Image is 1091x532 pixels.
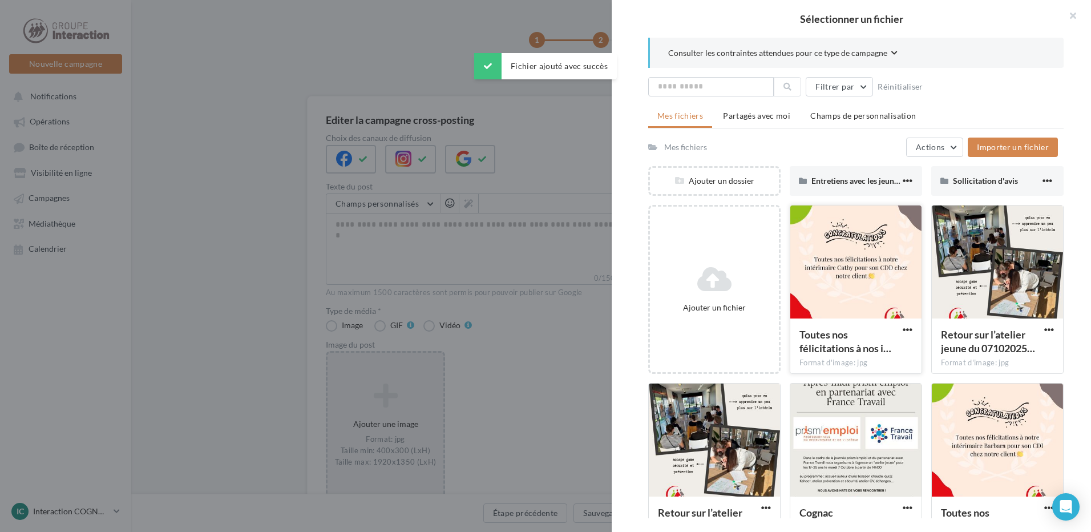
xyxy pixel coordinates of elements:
[977,142,1049,152] span: Importer un fichier
[630,14,1073,24] h2: Sélectionner un fichier
[474,53,617,79] div: Fichier ajouté avec succès
[811,176,972,186] span: Entretiens avec les jeunes de la mission locale
[968,138,1058,157] button: Importer un fichier
[654,302,774,313] div: Ajouter un fichier
[806,77,873,96] button: Filtrer par
[668,47,887,59] span: Consulter les contraintes attendues pour ce type de campagne
[916,142,944,152] span: Actions
[1052,493,1080,521] div: Open Intercom Messenger
[953,176,1018,186] span: Sollicitation d'avis
[810,111,916,120] span: Champs de personnalisation
[664,142,707,153] div: Mes fichiers
[723,111,790,120] span: Partagés avec moi
[941,358,1054,368] div: Format d'image: jpg
[799,358,912,368] div: Format d'image: jpg
[873,80,928,94] button: Réinitialiser
[668,47,898,61] button: Consulter les contraintes attendues pour ce type de campagne
[650,175,779,187] div: Ajouter un dossier
[906,138,963,157] button: Actions
[799,328,891,354] span: Toutes nos félicitations à nos intérimaires Cinthia et Géraldine pour leur CDDCDI chez notre clie...
[657,111,703,120] span: Mes fichiers
[799,506,833,519] span: Cognac
[941,328,1035,354] span: Retour sur l’atelier jeune du 07102025 (1)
